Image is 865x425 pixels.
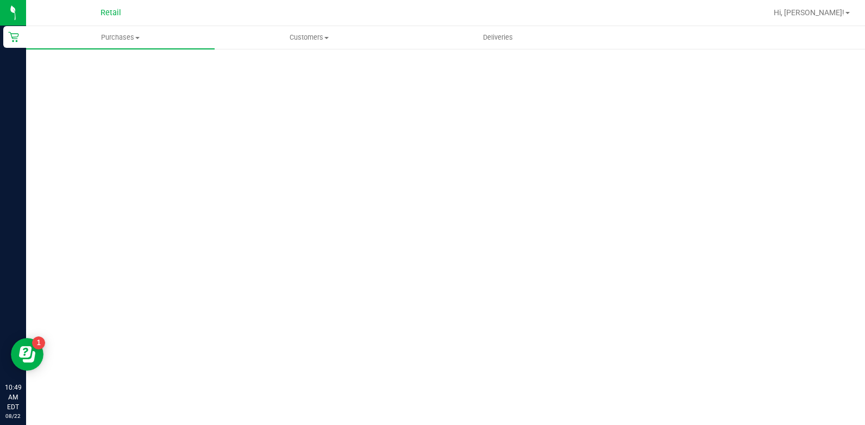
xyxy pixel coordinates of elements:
[101,8,121,17] span: Retail
[11,338,43,371] iframe: Resource center
[774,8,844,17] span: Hi, [PERSON_NAME]!
[26,26,215,49] a: Purchases
[5,383,21,412] p: 10:49 AM EDT
[8,32,19,42] inline-svg: Retail
[215,33,403,42] span: Customers
[215,26,403,49] a: Customers
[26,33,215,42] span: Purchases
[32,336,45,349] iframe: Resource center unread badge
[5,412,21,420] p: 08/22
